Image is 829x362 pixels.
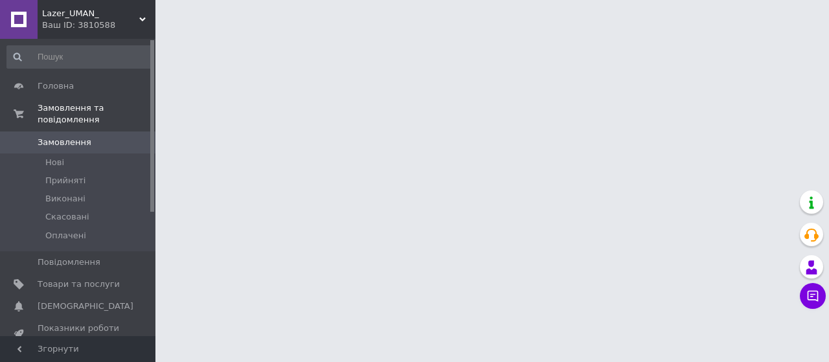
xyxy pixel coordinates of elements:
[45,175,85,187] span: Прийняті
[38,102,155,126] span: Замовлення та повідомлення
[42,8,139,19] span: Lazer_UMAN_
[38,300,133,312] span: [DEMOGRAPHIC_DATA]
[45,211,89,223] span: Скасовані
[45,193,85,205] span: Виконані
[45,157,64,168] span: Нові
[6,45,153,69] input: Пошук
[38,322,120,346] span: Показники роботи компанії
[42,19,155,31] div: Ваш ID: 3810588
[45,230,86,242] span: Оплачені
[38,256,100,268] span: Повідомлення
[38,278,120,290] span: Товари та послуги
[800,283,826,309] button: Чат з покупцем
[38,80,74,92] span: Головна
[38,137,91,148] span: Замовлення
